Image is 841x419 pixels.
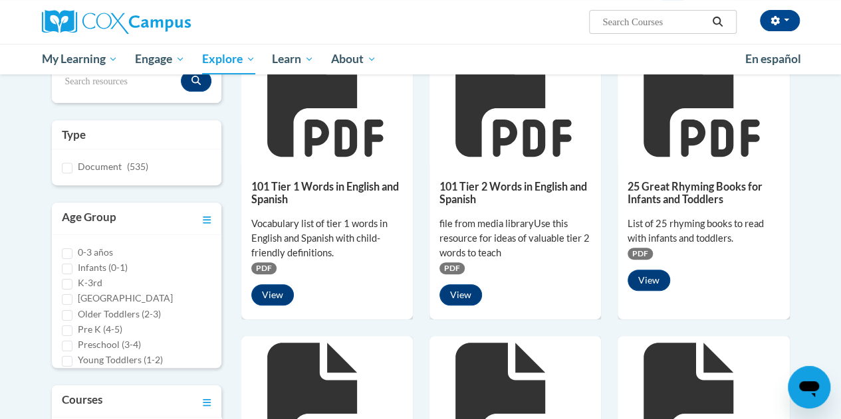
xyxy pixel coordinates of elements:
span: Learn [272,51,314,67]
h3: Type [62,127,211,143]
label: 0-3 años [78,245,113,260]
a: Engage [126,44,193,74]
label: Pre K (4-5) [78,322,122,337]
label: Young Toddlers (1-2) [78,353,163,367]
label: Older Toddlers (2-3) [78,307,161,321]
a: Toggle collapse [203,209,211,228]
span: PDF [251,262,277,274]
a: About [322,44,385,74]
span: My Learning [41,51,118,67]
button: View [251,284,294,305]
img: Cox Campus [42,10,191,34]
button: Account Settings [760,10,800,31]
h3: Age Group [62,209,116,228]
label: Infants (0-1) [78,260,128,275]
div: Main menu [32,44,810,74]
h3: Courses [62,392,102,410]
label: K-3rd [78,276,102,290]
label: [GEOGRAPHIC_DATA] [78,291,173,305]
span: Document [78,161,122,172]
button: Search resources [181,70,211,92]
button: Search [707,14,727,30]
a: Toggle collapse [203,392,211,410]
h5: 101 Tier 1 Words in English and Spanish [251,180,403,206]
span: Explore [202,51,255,67]
label: Preschool (3-4) [78,337,141,352]
a: My Learning [33,44,127,74]
input: Search resources [62,70,181,93]
a: Learn [263,44,322,74]
span: En español [745,52,801,66]
span: PDF [439,262,465,274]
div: Vocabulary list of tier 1 words in English and Spanish with child-friendly definitions. [251,216,403,260]
span: (535) [127,161,148,172]
input: Search Courses [601,14,707,30]
button: View [628,270,670,291]
h5: 25 Great Rhyming Books for Infants and Toddlers [628,180,779,206]
div: file from media libraryUse this resource for ideas of valuable tier 2 words to teach [439,216,591,260]
div: List of 25 rhyming books to read with infants and toddlers. [628,216,779,246]
span: PDF [628,248,653,260]
a: Cox Campus [42,10,281,34]
a: Explore [193,44,264,74]
iframe: Button to launch messaging window [788,366,830,408]
button: View [439,284,482,305]
span: Engage [135,51,185,67]
span: About [331,51,376,67]
a: En español [737,45,810,73]
h5: 101 Tier 2 Words in English and Spanish [439,180,591,206]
